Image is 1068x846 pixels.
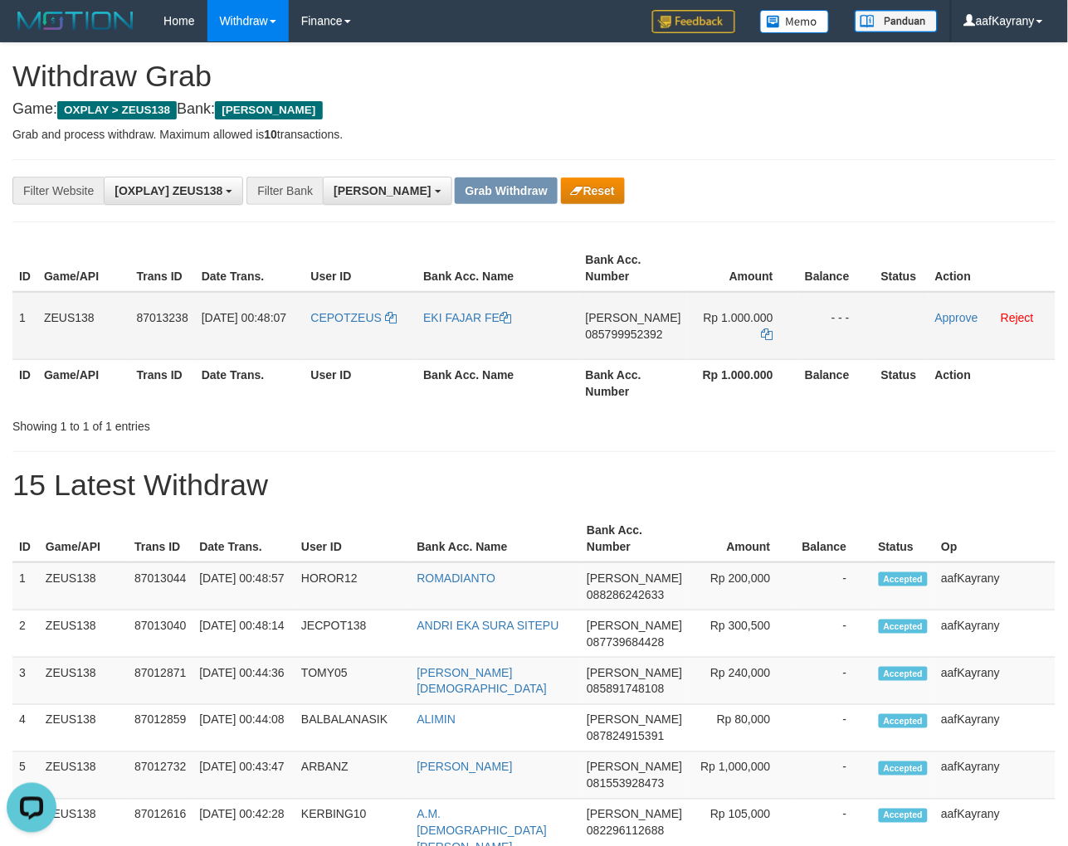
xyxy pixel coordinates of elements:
th: ID [12,245,37,292]
th: User ID [305,245,417,292]
span: Accepted [879,667,929,681]
td: Rp 80,000 [689,705,795,752]
a: ROMADIANTO [417,571,496,585]
img: Feedback.jpg [652,10,735,33]
td: 2 [12,610,39,658]
th: Game/API [37,245,130,292]
span: [PERSON_NAME] [587,761,682,774]
img: Button%20Memo.svg [760,10,830,33]
td: 4 [12,705,39,752]
span: Copy 087739684428 to clipboard [587,635,664,649]
button: Reset [561,177,625,204]
h1: Withdraw Grab [12,60,1056,93]
td: ZEUS138 [39,610,128,658]
td: ZEUS138 [37,292,130,360]
td: TOMY05 [295,658,410,705]
td: [DATE] 00:43:47 [193,752,295,800]
span: Rp 1.000.000 [704,311,773,324]
td: Rp 240,000 [689,658,795,705]
span: [PERSON_NAME] [587,713,682,727]
span: [PERSON_NAME] [587,619,682,632]
th: Date Trans. [193,515,295,562]
span: Copy 082296112688 to clipboard [587,824,664,838]
a: Approve [935,311,978,324]
span: Copy 085799952392 to clipboard [586,328,663,341]
span: Accepted [879,714,929,728]
span: CEPOTZEUS [311,311,383,324]
th: Date Trans. [195,359,305,406]
span: [PERSON_NAME] [587,571,682,585]
td: aafKayrany [934,752,1056,800]
h4: Game: Bank: [12,101,1056,118]
td: Rp 1,000,000 [689,752,795,800]
th: Action [929,359,1056,406]
span: Copy 081553928473 to clipboard [587,777,664,790]
div: Showing 1 to 1 of 1 entries [12,411,432,435]
td: - [796,752,872,800]
td: - - - [798,292,875,360]
th: Op [934,515,1056,562]
td: 3 [12,658,39,705]
th: Balance [796,515,872,562]
div: Filter Bank [246,177,323,205]
td: HOROR12 [295,562,410,610]
td: JECPOT138 [295,610,410,658]
td: 87012732 [128,752,193,800]
th: Bank Acc. Number [579,245,688,292]
th: Bank Acc. Number [580,515,689,562]
th: User ID [295,515,410,562]
td: ARBANZ [295,752,410,800]
span: Accepted [879,761,929,775]
th: Date Trans. [195,245,305,292]
td: aafKayrany [934,705,1056,752]
td: [DATE] 00:48:57 [193,562,295,610]
td: Rp 300,500 [689,610,795,658]
th: Game/API [37,359,130,406]
div: Filter Website [12,177,104,205]
td: - [796,705,872,752]
th: Trans ID [128,515,193,562]
th: Status [875,245,929,292]
td: 87012859 [128,705,193,752]
td: 87013044 [128,562,193,610]
td: [DATE] 00:44:08 [193,705,295,752]
span: [OXPLAY] ZEUS138 [115,184,222,197]
th: Rp 1.000.000 [688,359,798,406]
a: ALIMIN [417,713,456,727]
span: Accepted [879,620,929,634]
th: Bank Acc. Name [417,245,578,292]
td: ZEUS138 [39,562,128,610]
th: Status [872,515,935,562]
span: Copy 088286242633 to clipboard [587,588,664,601]
span: 87013238 [137,311,188,324]
span: [PERSON_NAME] [215,101,322,119]
span: OXPLAY > ZEUS138 [57,101,177,119]
td: - [796,658,872,705]
td: [DATE] 00:48:14 [193,610,295,658]
th: User ID [305,359,417,406]
td: 5 [12,752,39,800]
span: Accepted [879,809,929,823]
h1: 15 Latest Withdraw [12,469,1056,502]
th: Amount [689,515,795,562]
td: aafKayrany [934,610,1056,658]
a: ANDRI EKA SURA SITEPU [417,619,559,632]
img: panduan.png [855,10,938,32]
th: Balance [798,359,875,406]
th: Trans ID [130,359,195,406]
strong: 10 [264,128,277,141]
a: EKI FAJAR FE [423,311,511,324]
td: aafKayrany [934,562,1056,610]
th: Status [875,359,929,406]
span: [PERSON_NAME] [587,808,682,821]
button: [OXPLAY] ZEUS138 [104,177,243,205]
img: MOTION_logo.png [12,8,139,33]
span: [PERSON_NAME] [334,184,431,197]
td: aafKayrany [934,658,1056,705]
th: ID [12,515,39,562]
a: [PERSON_NAME][DEMOGRAPHIC_DATA] [417,666,548,696]
td: 87012871 [128,658,193,705]
p: Grab and process withdraw. Maximum allowed is transactions. [12,126,1056,143]
span: Accepted [879,572,929,586]
a: CEPOTZEUS [311,311,397,324]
